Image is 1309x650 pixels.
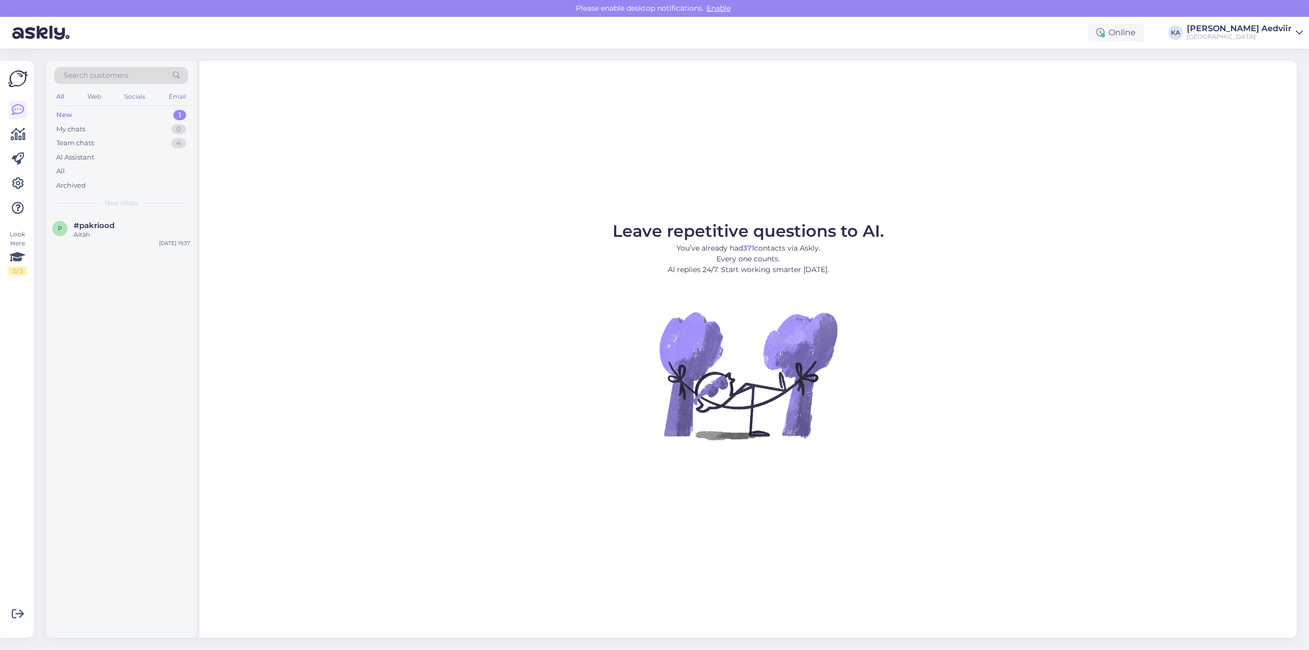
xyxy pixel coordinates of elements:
div: Web [85,90,103,103]
div: [PERSON_NAME] Aedviir [1187,25,1292,33]
div: 4 [171,138,186,148]
span: Search customers [63,70,128,81]
div: New [56,110,72,120]
div: 2 / 3 [8,266,27,276]
div: AI Assistant [56,152,94,163]
div: [GEOGRAPHIC_DATA] [1187,33,1292,41]
img: Askly Logo [8,69,28,88]
div: Socials [122,90,147,103]
div: Look Here [8,230,27,276]
p: You’ve already had contacts via Askly. Every one counts. AI replies 24/7. Start working smarter [... [613,243,884,275]
span: New chats [105,198,138,208]
b: 371 [743,243,754,253]
div: Email [167,90,188,103]
div: All [56,166,65,176]
div: My chats [56,124,85,135]
div: 1 [173,110,186,120]
div: Aitäh [74,230,190,239]
img: No Chat active [656,283,840,467]
span: Enable [704,4,734,13]
a: [PERSON_NAME] Aedviir[GEOGRAPHIC_DATA] [1187,25,1303,41]
div: [DATE] 19:37 [159,239,190,247]
div: All [54,90,66,103]
div: Team chats [56,138,94,148]
span: p [58,225,62,232]
div: Online [1088,24,1144,42]
span: Leave repetitive questions to AI. [613,221,884,241]
div: Archived [56,181,86,191]
div: KA [1168,26,1183,40]
div: 0 [171,124,186,135]
span: #pakriood [74,221,115,230]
